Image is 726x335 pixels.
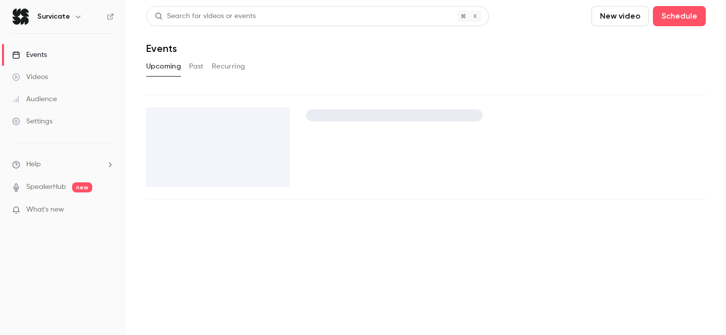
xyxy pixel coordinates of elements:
button: Upcoming [146,58,181,75]
li: help-dropdown-opener [12,159,114,170]
button: Past [189,58,204,75]
a: SpeakerHub [26,182,66,192]
div: Search for videos or events [155,11,256,22]
div: Settings [12,116,52,126]
span: Help [26,159,41,170]
span: new [72,182,92,192]
button: Schedule [653,6,706,26]
h1: Events [146,42,177,54]
span: What's new [26,205,64,215]
img: Survicate [13,9,29,25]
div: Videos [12,72,48,82]
div: Audience [12,94,57,104]
button: New video [591,6,649,26]
h6: Survicate [37,12,70,22]
div: Events [12,50,47,60]
button: Recurring [212,58,246,75]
